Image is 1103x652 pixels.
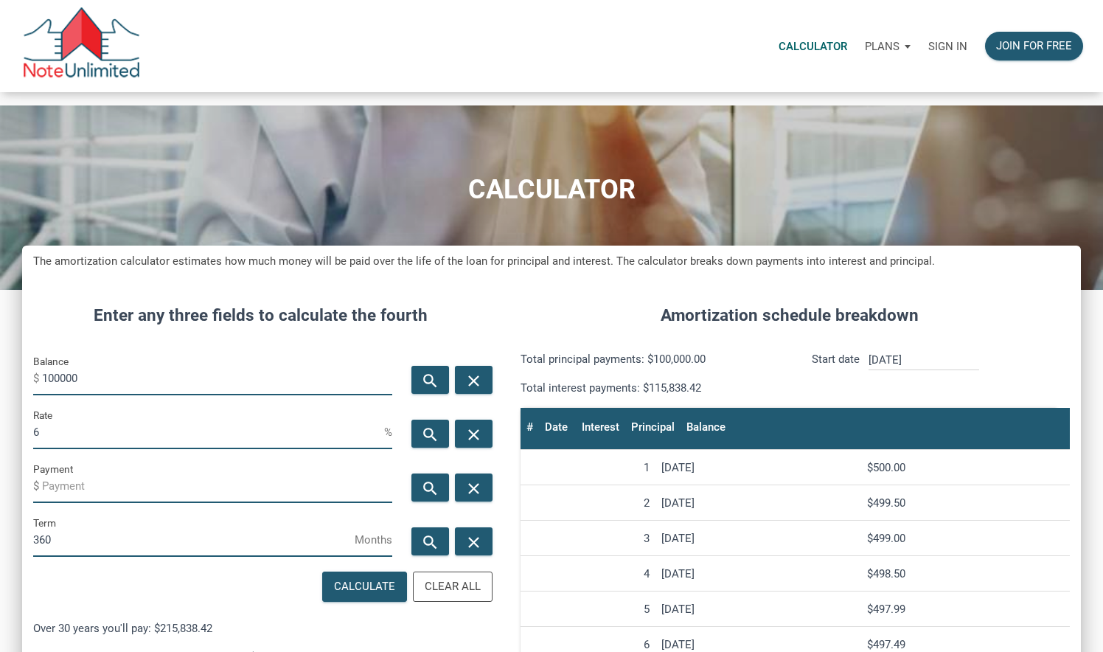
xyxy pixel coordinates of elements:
[526,461,650,474] div: 1
[856,24,919,69] button: Plans
[779,40,847,53] p: Calculator
[465,479,483,497] i: close
[33,303,487,328] h4: Enter any three fields to calculate the fourth
[867,532,1085,545] div: $499.00
[411,474,449,502] button: search
[867,567,1085,580] div: $498.50
[545,417,568,437] div: Date
[631,417,675,437] div: Principal
[509,303,1070,328] h4: Amortization schedule breakdown
[661,532,855,545] div: [DATE]
[334,578,395,595] div: Calculate
[455,474,493,502] button: close
[33,514,56,532] label: Term
[465,533,483,551] i: close
[661,567,855,580] div: [DATE]
[661,638,855,651] div: [DATE]
[33,367,42,390] span: $
[928,40,967,53] p: Sign in
[33,406,52,424] label: Rate
[384,420,392,444] span: %
[661,461,855,474] div: [DATE]
[33,620,487,637] p: Over 30 years you'll pay: $215,838.42
[42,362,392,395] input: Balance
[856,23,919,69] a: Plans
[465,425,483,443] i: close
[33,460,73,478] label: Payment
[465,371,483,389] i: close
[867,638,1085,651] div: $497.49
[411,420,449,448] button: search
[526,496,650,510] div: 2
[413,572,493,602] button: Clear All
[42,470,392,503] input: Payment
[411,366,449,394] button: search
[812,350,860,397] p: Start date
[411,527,449,555] button: search
[33,474,42,498] span: $
[867,496,1085,510] div: $499.50
[22,7,141,85] img: NoteUnlimited
[919,23,976,69] a: Sign in
[322,572,407,602] button: Calculate
[421,479,439,497] i: search
[976,23,1092,69] a: Join for free
[865,40,900,53] p: Plans
[996,38,1072,55] div: Join for free
[661,496,855,510] div: [DATE]
[33,253,1070,270] h5: The amortization calculator estimates how much money will be paid over the life of the loan for p...
[985,32,1083,60] button: Join for free
[33,353,69,370] label: Balance
[455,527,493,555] button: close
[686,417,726,437] div: Balance
[526,532,650,545] div: 3
[455,366,493,394] button: close
[425,578,481,595] div: Clear All
[526,638,650,651] div: 6
[421,425,439,443] i: search
[33,416,384,449] input: Rate
[521,379,779,397] p: Total interest payments: $115,838.42
[770,23,856,69] a: Calculator
[455,420,493,448] button: close
[11,175,1092,205] h1: CALCULATOR
[526,567,650,580] div: 4
[421,533,439,551] i: search
[355,528,392,552] span: Months
[661,603,855,616] div: [DATE]
[867,603,1085,616] div: $497.99
[521,350,779,368] p: Total principal payments: $100,000.00
[526,603,650,616] div: 5
[33,524,355,557] input: Term
[421,371,439,389] i: search
[582,417,619,437] div: Interest
[867,461,1085,474] div: $500.00
[526,417,533,437] div: #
